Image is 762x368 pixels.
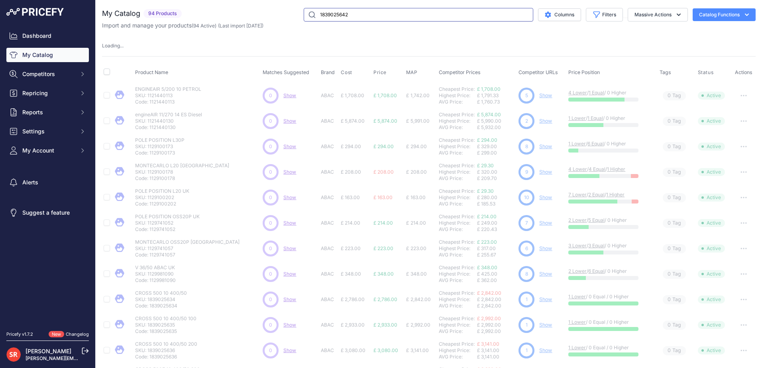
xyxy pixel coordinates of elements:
[477,162,494,168] a: £ 29.30
[321,169,338,175] p: ABAC
[568,166,587,172] a: 4 Lower
[283,271,296,277] a: Show
[341,322,365,328] span: £ 2,933.00
[539,220,552,226] a: Show
[135,143,185,150] p: SKU: 1129100173
[525,117,528,125] span: 2
[477,92,499,98] span: £ 1,791.33
[6,206,89,220] a: Suggest a feature
[321,143,338,150] p: ABAC
[409,169,427,175] div: 208.00
[120,43,124,49] span: ...
[321,271,338,277] p: ABAC
[698,92,725,100] span: Active
[477,239,497,245] a: £ 223.00
[373,194,393,200] span: £ 163.00
[668,168,671,176] span: 0
[102,8,140,19] h2: My Catalog
[269,143,272,150] span: 0
[406,118,409,124] div: £
[135,322,196,328] p: SKU: 1839025635
[587,141,604,147] a: 6 Equal
[135,124,202,131] p: Code: 1121440130
[283,296,296,302] span: Show
[321,245,338,252] p: ABAC
[341,169,361,175] span: £ 208.00
[698,245,725,253] span: Active
[568,166,652,172] p: / /
[406,220,409,226] div: £
[477,264,497,270] a: £ 348.00
[263,69,309,75] span: Matches Suggested
[321,220,338,226] p: ABAC
[439,92,477,99] div: Highest Price:
[568,90,587,96] a: 4 Lower
[373,69,388,76] button: Price
[538,8,581,21] button: Columns
[373,245,393,251] span: £ 223.00
[135,213,200,220] p: POLE POSITION OSS20P UK
[477,315,501,321] a: £ 2,992.00
[439,226,477,233] div: AVG Price:
[668,143,671,151] span: 0
[698,117,725,125] span: Active
[477,245,496,251] span: £ 317.00
[373,296,397,302] span: £ 2,786.00
[283,245,296,251] a: Show
[439,150,477,156] div: AVG Price:
[269,296,272,303] span: 0
[439,201,477,207] div: AVG Price:
[568,268,587,274] a: 2 Lower
[439,143,477,150] div: Highest Price:
[477,124,515,131] div: £ 5,932.00
[568,294,586,299] a: 1 Lower
[525,270,528,278] span: 8
[283,118,296,124] span: Show
[22,70,75,78] span: Competitors
[698,219,725,227] span: Active
[439,296,477,303] div: Highest Price:
[6,86,89,100] button: Repricing
[409,322,430,328] div: 2,992.00
[373,271,394,277] span: £ 348.00
[192,23,216,29] span: ( )
[135,239,240,245] p: MONTECARLO OSS20P [GEOGRAPHIC_DATA]
[539,322,552,328] a: Show
[477,137,497,143] a: £ 294.00
[135,252,240,258] p: Code: 1129741057
[406,296,409,303] div: £
[135,194,189,201] p: SKU: 1129100202
[660,69,671,75] span: Tags
[409,271,427,277] div: 348.00
[698,194,725,202] span: Active
[525,92,528,99] span: 5
[439,213,475,219] a: Cheapest Price:
[218,23,263,29] span: (Last import [DATE])
[439,239,475,245] a: Cheapest Price:
[135,271,176,277] p: SKU: 1129981090
[477,341,499,347] a: £ 3,141.00
[135,69,168,75] span: Product Name
[6,124,89,139] button: Settings
[6,8,64,16] img: Pricefy Logo
[135,99,201,105] p: Code: 1121440113
[477,175,515,182] div: £ 209.70
[409,245,426,252] div: 223.00
[406,245,409,252] div: £
[439,303,477,309] div: AVG Price:
[22,108,75,116] span: Reports
[588,268,605,274] a: 6 Equal
[663,295,686,304] span: Tag
[698,143,725,151] span: Active
[6,143,89,158] button: My Account
[66,331,89,337] a: Changelog
[135,137,185,143] p: POLE POSITION L30P
[607,166,625,172] a: 1 Higher
[439,277,477,284] div: AVG Price:
[439,271,477,277] div: Highest Price:
[304,8,533,22] input: Search
[477,213,497,219] a: £ 214.00
[283,143,296,149] span: Show
[663,193,686,202] span: Tag
[283,220,296,226] a: Show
